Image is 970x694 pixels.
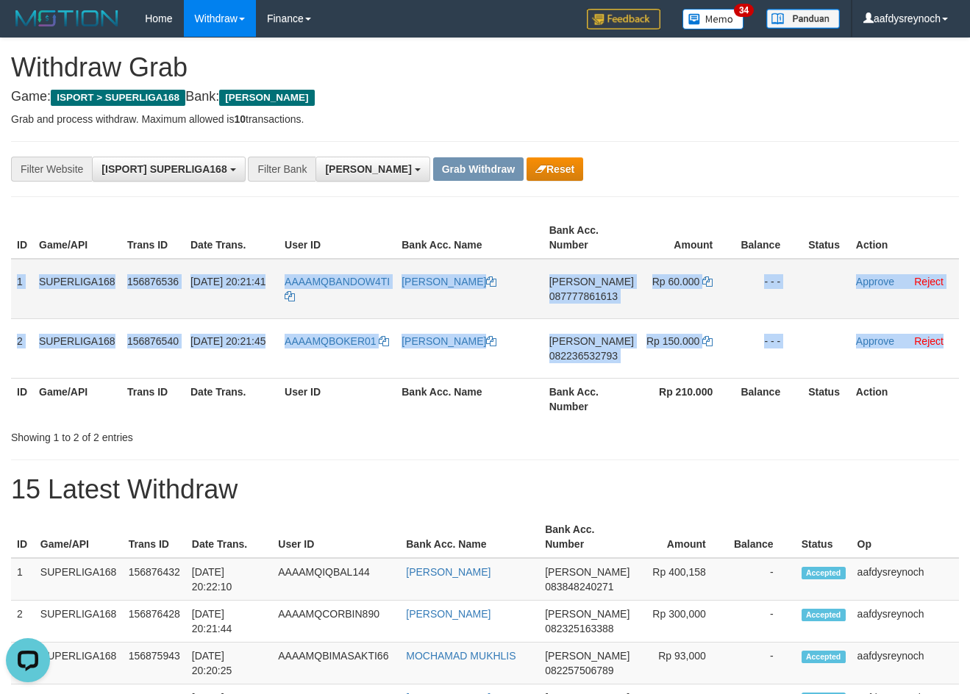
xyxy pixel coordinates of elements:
h4: Game: Bank: [11,90,959,104]
button: [PERSON_NAME] [315,157,429,182]
span: [DATE] 20:21:41 [190,276,265,287]
td: Rp 93,000 [635,643,727,684]
a: [PERSON_NAME] [406,566,491,578]
td: 1 [11,558,35,601]
td: AAAAMQBIMASAKTI66 [272,643,400,684]
a: [PERSON_NAME] [406,608,491,620]
td: [DATE] 20:22:10 [186,558,273,601]
td: [DATE] 20:20:25 [186,643,273,684]
span: AAAAMQBANDOW4TI [285,276,390,287]
th: User ID [279,378,396,420]
th: ID [11,378,33,420]
a: [PERSON_NAME] [402,276,496,287]
td: [DATE] 20:21:44 [186,601,273,643]
span: [DATE] 20:21:45 [190,335,265,347]
a: Reject [914,335,944,347]
a: Copy 150000 to clipboard [702,335,713,347]
th: Bank Acc. Name [400,516,539,558]
span: 156876536 [127,276,179,287]
th: Trans ID [121,378,185,420]
div: Showing 1 to 2 of 2 entries [11,424,393,445]
th: Game/API [33,217,121,259]
a: Copy 60000 to clipboard [702,276,713,287]
span: [PERSON_NAME] [219,90,314,106]
th: User ID [272,516,400,558]
th: Date Trans. [186,516,273,558]
span: Copy 082257506789 to clipboard [545,665,613,676]
th: Action [850,217,959,259]
th: Balance [735,217,802,259]
h1: 15 Latest Withdraw [11,475,959,504]
span: Accepted [802,567,846,579]
span: [PERSON_NAME] [545,608,630,620]
th: Bank Acc. Number [543,217,640,259]
th: Game/API [35,516,123,558]
th: Status [802,217,850,259]
th: Status [796,516,852,558]
td: Rp 400,158 [635,558,727,601]
td: - [728,601,796,643]
div: Filter Website [11,157,92,182]
span: [PERSON_NAME] [545,650,630,662]
span: Accepted [802,651,846,663]
img: Feedback.jpg [587,9,660,29]
span: [ISPORT] SUPERLIGA168 [101,163,227,175]
a: Approve [856,276,894,287]
th: User ID [279,217,396,259]
td: SUPERLIGA168 [35,643,123,684]
th: Date Trans. [185,378,279,420]
span: Accepted [802,609,846,621]
span: Copy 082325163388 to clipboard [545,623,613,634]
td: Rp 300,000 [635,601,727,643]
a: AAAAMQBANDOW4TI [285,276,390,302]
th: ID [11,516,35,558]
th: Status [802,378,850,420]
p: Grab and process withdraw. Maximum allowed is transactions. [11,112,959,126]
th: Trans ID [123,516,186,558]
td: - [728,558,796,601]
td: aafdysreynoch [852,558,959,601]
td: 2 [11,318,33,378]
th: Bank Acc. Number [539,516,635,558]
td: SUPERLIGA168 [33,318,121,378]
button: Reset [527,157,583,181]
th: Rp 210.000 [640,378,735,420]
td: SUPERLIGA168 [33,259,121,319]
span: ISPORT > SUPERLIGA168 [51,90,185,106]
th: Bank Acc. Name [396,217,543,259]
td: 2 [11,601,35,643]
th: Bank Acc. Name [396,378,543,420]
td: SUPERLIGA168 [35,601,123,643]
td: aafdysreynoch [852,643,959,684]
span: [PERSON_NAME] [545,566,630,578]
th: Balance [728,516,796,558]
th: Amount [640,217,735,259]
td: - [728,643,796,684]
th: Trans ID [121,217,185,259]
th: Bank Acc. Number [543,378,640,420]
th: Game/API [33,378,121,420]
td: 156875943 [123,643,186,684]
span: Rp 150.000 [646,335,699,347]
th: Amount [635,516,727,558]
button: Grab Withdraw [433,157,524,181]
a: Reject [914,276,944,287]
span: AAAAMQBOKER01 [285,335,377,347]
td: - - - [735,259,802,319]
strong: 10 [234,113,246,125]
span: 156876540 [127,335,179,347]
a: Approve [856,335,894,347]
span: [PERSON_NAME] [549,276,634,287]
td: SUPERLIGA168 [35,558,123,601]
td: 156876432 [123,558,186,601]
th: ID [11,217,33,259]
th: Date Trans. [185,217,279,259]
span: Copy 087777861613 to clipboard [549,290,618,302]
td: AAAAMQIQBAL144 [272,558,400,601]
img: Button%20Memo.svg [682,9,744,29]
td: 156876428 [123,601,186,643]
button: [ISPORT] SUPERLIGA168 [92,157,245,182]
button: Open LiveChat chat widget [6,6,50,50]
span: Copy 083848240271 to clipboard [545,581,613,593]
div: Filter Bank [248,157,315,182]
